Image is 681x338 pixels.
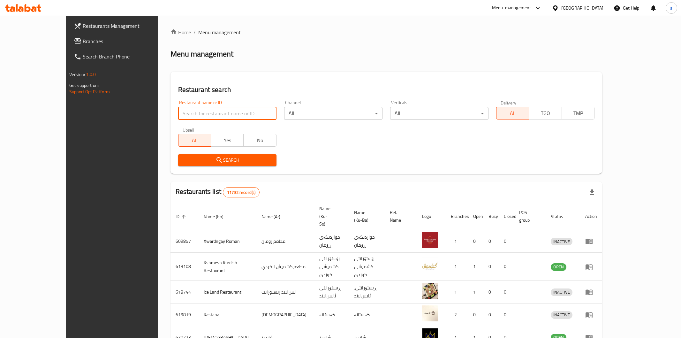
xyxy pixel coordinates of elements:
[314,230,349,253] td: خواردنگەی ڕۆمان
[178,134,211,147] button: All
[519,209,538,224] span: POS group
[178,107,276,120] input: Search for restaurant name or ID..
[83,37,175,45] span: Branches
[314,253,349,281] td: رێستۆرانتی کشمیشى كوردى
[314,303,349,326] td: کەستانە
[422,305,438,321] img: Kastana
[199,253,256,281] td: Kshmesh Kurdish Restaurant
[69,49,180,64] a: Search Branch Phone
[390,107,488,120] div: All
[86,70,96,79] span: 1.0.0
[178,85,594,95] h2: Restaurant search
[670,4,672,12] span: s
[422,257,438,273] img: Kshmesh Kurdish Restaurant
[354,209,377,224] span: Name (Ku-Ba)
[417,203,446,230] th: Logo
[170,230,199,253] td: 609857
[246,136,274,145] span: No
[551,263,566,271] span: OPEN
[499,109,526,118] span: All
[69,34,180,49] a: Branches
[562,107,594,119] button: TMP
[69,81,99,89] span: Get support on:
[199,230,256,253] td: Xwardngay Roman
[170,281,199,303] td: 618744
[496,107,529,119] button: All
[199,303,256,326] td: Kastana
[83,22,175,30] span: Restaurants Management
[529,107,562,119] button: TGO
[69,70,85,79] span: Version:
[211,134,244,147] button: Yes
[349,303,385,326] td: کەستانە
[170,253,199,281] td: 613108
[256,303,314,326] td: [DEMOGRAPHIC_DATA]
[499,203,514,230] th: Closed
[585,288,597,296] div: Menu
[256,230,314,253] td: مطعم رومان
[446,303,468,326] td: 2
[422,283,438,299] img: Ice Land Restaurant
[284,107,382,120] div: All
[499,253,514,281] td: 0
[483,230,499,253] td: 0
[390,209,409,224] span: Ref. Name
[446,253,468,281] td: 1
[223,187,260,197] div: Total records count
[199,281,256,303] td: Ice Land Restaurant
[483,253,499,281] td: 0
[183,156,271,164] span: Search
[176,213,188,220] span: ID
[243,134,276,147] button: No
[551,263,566,271] div: OPEN
[551,213,571,220] span: Status
[446,203,468,230] th: Branches
[532,109,559,118] span: TGO
[446,230,468,253] td: 1
[314,281,349,303] td: ڕێستۆرانتی ئایس لاند
[223,189,259,196] span: 11732 record(s)
[349,253,385,281] td: رێستۆرانتی کشمیشى كوردى
[170,303,199,326] td: 619819
[468,230,483,253] td: 0
[176,187,260,197] h2: Restaurants list
[551,238,572,245] div: INACTIVE
[178,154,276,166] button: Search
[256,281,314,303] td: ايس لاند ريستورانت
[501,100,517,105] label: Delivery
[492,4,531,12] div: Menu-management
[69,88,110,96] a: Support.OpsPlatform
[468,203,483,230] th: Open
[499,230,514,253] td: 0
[551,288,572,296] span: INACTIVE
[483,303,499,326] td: 0
[551,238,572,245] span: INACTIVE
[214,136,241,145] span: Yes
[580,203,602,230] th: Action
[468,281,483,303] td: 1
[204,213,232,220] span: Name (En)
[468,253,483,281] td: 1
[261,213,289,220] span: Name (Ar)
[349,230,385,253] td: خواردنگەی ڕۆمان
[69,18,180,34] a: Restaurants Management
[256,253,314,281] td: مطعم كشميش الكردي
[170,49,233,59] h2: Menu management
[446,281,468,303] td: 1
[422,232,438,248] img: Xwardngay Roman
[170,28,191,36] a: Home
[585,311,597,319] div: Menu
[483,281,499,303] td: 0
[483,203,499,230] th: Busy
[551,311,572,319] div: INACTIVE
[319,205,341,228] span: Name (Ku-So)
[499,281,514,303] td: 0
[584,185,600,200] div: Export file
[564,109,592,118] span: TMP
[468,303,483,326] td: 0
[561,4,603,12] div: [GEOGRAPHIC_DATA]
[83,53,175,60] span: Search Branch Phone
[585,237,597,245] div: Menu
[193,28,196,36] li: /
[499,303,514,326] td: 0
